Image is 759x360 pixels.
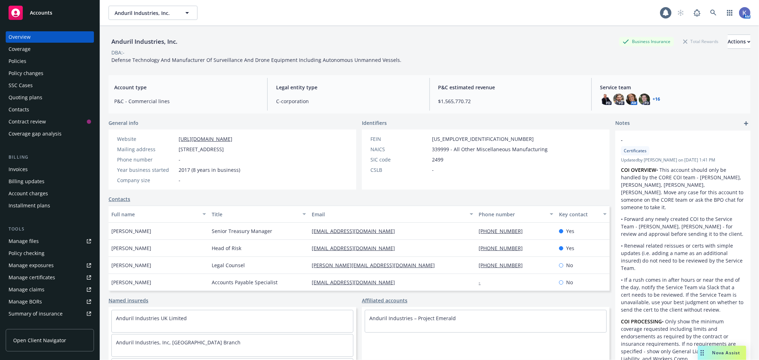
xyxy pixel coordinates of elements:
[6,80,94,91] a: SSC Cases
[276,84,421,91] span: Legal entity type
[276,97,421,105] span: C-corporation
[674,6,688,20] a: Start snowing
[6,104,94,115] a: Contacts
[600,94,612,105] img: photo
[728,35,750,49] button: Actions
[559,211,599,218] div: Key contact
[653,97,660,101] a: +16
[9,68,43,79] div: Policy changes
[212,227,272,235] span: Senior Treasury Manager
[621,157,745,163] span: Updated by [PERSON_NAME] on [DATE] 1:41 PM
[6,248,94,259] a: Policy checking
[626,94,637,105] img: photo
[639,94,650,105] img: photo
[615,119,630,128] span: Notes
[9,296,42,307] div: Manage BORs
[6,200,94,211] a: Installment plans
[6,260,94,271] a: Manage exposures
[6,116,94,127] a: Contract review
[556,206,610,223] button: Key contact
[111,57,401,63] span: Defense Technology And Manufacturer Of Surveillance And Drone Equipment Including Autonomous Unma...
[9,43,31,55] div: Coverage
[109,206,209,223] button: Full name
[479,262,529,269] a: [PHONE_NUMBER]
[566,227,574,235] span: Yes
[723,6,737,20] a: Switch app
[438,97,583,105] span: $1,565,770.72
[742,119,750,128] a: add
[9,92,42,103] div: Quoting plans
[312,228,401,234] a: [EMAIL_ADDRESS][DOMAIN_NAME]
[111,227,151,235] span: [PERSON_NAME]
[728,35,750,48] div: Actions
[312,245,401,252] a: [EMAIL_ADDRESS][DOMAIN_NAME]
[370,166,429,174] div: CSLB
[690,6,704,20] a: Report a Bug
[369,315,456,322] a: Anduril Industries – Project Emerald
[111,244,151,252] span: [PERSON_NAME]
[9,104,29,115] div: Contacts
[6,3,94,23] a: Accounts
[109,37,180,46] div: Anduril Industries, Inc.
[6,154,94,161] div: Billing
[479,211,545,218] div: Phone number
[6,235,94,247] a: Manage files
[9,308,63,319] div: Summary of insurance
[432,156,443,163] span: 2499
[6,92,94,103] a: Quoting plans
[116,339,241,346] a: Anduril Industries, Inc, [GEOGRAPHIC_DATA] Branch
[111,261,151,269] span: [PERSON_NAME]
[6,296,94,307] a: Manage BORs
[6,176,94,187] a: Billing updates
[309,206,476,223] button: Email
[114,97,259,105] span: P&C - Commercial lines
[9,80,33,91] div: SSC Cases
[179,166,240,174] span: 2017 (8 years in business)
[438,84,583,91] span: P&C estimated revenue
[212,244,241,252] span: Head of Risk
[179,156,180,163] span: -
[479,279,486,286] a: -
[9,260,54,271] div: Manage exposures
[9,272,55,283] div: Manage certificates
[621,136,726,144] span: -
[111,279,151,286] span: [PERSON_NAME]
[362,297,407,304] a: Affiliated accounts
[9,116,46,127] div: Contract review
[362,119,387,127] span: Identifiers
[432,166,434,174] span: -
[706,6,721,20] a: Search
[312,211,465,218] div: Email
[114,84,259,91] span: Account type
[712,350,740,356] span: Nova Assist
[739,7,750,18] img: photo
[479,245,529,252] a: [PHONE_NUMBER]
[698,346,746,360] button: Nova Assist
[621,276,745,313] p: • If a rush comes in after hours or near the end of the day, notify the Service Team via Slack th...
[6,284,94,295] a: Manage claims
[9,176,44,187] div: Billing updates
[179,176,180,184] span: -
[9,284,44,295] div: Manage claims
[619,37,674,46] div: Business Insurance
[209,206,309,223] button: Title
[117,166,176,174] div: Year business started
[621,166,745,211] p: • This account should only be handled by the CORE COI team - [PERSON_NAME], [PERSON_NAME], [PERSO...
[179,145,224,153] span: [STREET_ADDRESS]
[9,248,44,259] div: Policy checking
[621,242,745,272] p: • Renewal related reissues or certs with simple updates (i.e. adding a name as an additional insu...
[566,279,573,286] span: No
[312,279,401,286] a: [EMAIL_ADDRESS][DOMAIN_NAME]
[117,145,176,153] div: Mailing address
[476,206,556,223] button: Phone number
[432,135,534,143] span: [US_EMPLOYER_IDENTIFICATION_NUMBER]
[312,262,441,269] a: [PERSON_NAME][EMAIL_ADDRESS][DOMAIN_NAME]
[117,156,176,163] div: Phone number
[621,166,656,173] strong: COI OVERVIEW
[111,211,198,218] div: Full name
[212,211,299,218] div: Title
[621,318,662,325] strong: COI PROCESSING
[432,145,548,153] span: 339999 - All Other Miscellaneous Manufacturing
[9,55,26,67] div: Policies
